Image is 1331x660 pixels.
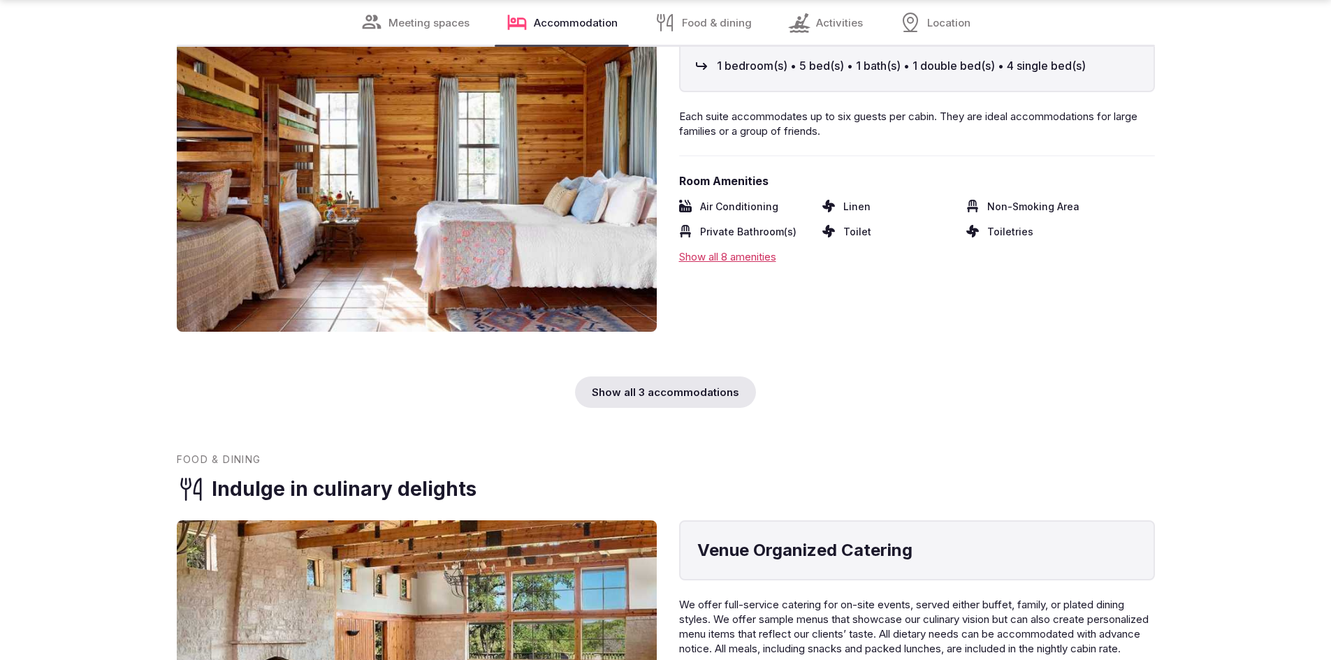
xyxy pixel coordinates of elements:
span: Non-Smoking Area [987,200,1079,214]
span: Activities [816,15,863,30]
div: Show all 8 amenities [679,249,1155,264]
span: Food & dining [177,453,261,467]
span: Food & dining [682,15,752,30]
img: Gallery image 1 [177,6,657,332]
span: Toilet [843,225,871,239]
span: Location [927,15,970,30]
span: Each suite accommodates up to six guests per cabin. They are ideal accommodations for large famil... [679,110,1137,138]
span: Accommodation [534,15,618,30]
span: Meeting spaces [388,15,470,30]
div: Show all 3 accommodations [575,376,756,408]
h3: Indulge in culinary delights [212,476,477,503]
h4: Venue Organized Catering [697,538,1137,562]
span: Air Conditioning [700,200,778,214]
span: Linen [843,200,871,214]
span: 1 bedroom(s) • 5 bed(s) • 1 bath(s) • 1 double bed(s) • 4 single bed(s) [717,58,1086,73]
span: Room Amenities [679,173,1155,189]
span: Toiletries [987,225,1033,239]
span: Private Bathroom(s) [700,225,797,239]
span: We offer full-service catering for on-site events, served either buffet, family, or plated dining... [679,598,1149,655]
